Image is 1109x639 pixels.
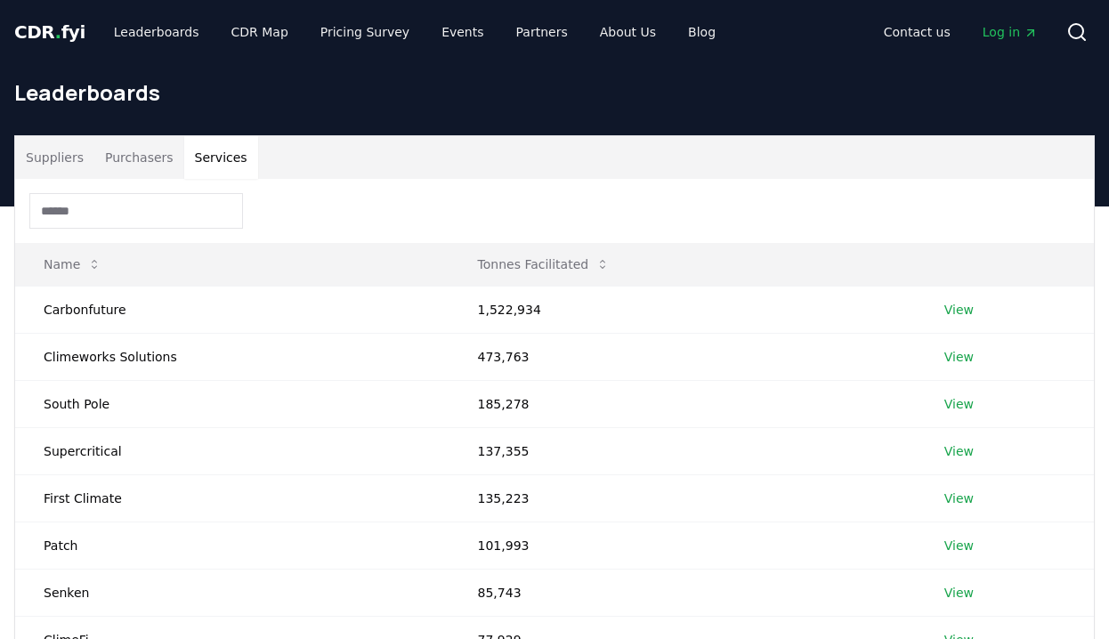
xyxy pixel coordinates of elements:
[29,247,116,282] button: Name
[15,474,449,522] td: First Climate
[944,489,974,507] a: View
[15,522,449,569] td: Patch
[502,16,582,48] a: Partners
[449,522,916,569] td: 101,993
[184,136,258,179] button: Services
[55,21,61,43] span: .
[449,333,916,380] td: 473,763
[944,348,974,366] a: View
[944,584,974,602] a: View
[449,474,916,522] td: 135,223
[944,537,974,554] a: View
[100,16,730,48] nav: Main
[870,16,965,48] a: Contact us
[449,427,916,474] td: 137,355
[15,286,449,333] td: Carbonfuture
[94,136,184,179] button: Purchasers
[944,442,974,460] a: View
[427,16,498,48] a: Events
[449,286,916,333] td: 1,522,934
[449,569,916,616] td: 85,743
[944,301,974,319] a: View
[15,569,449,616] td: Senken
[217,16,303,48] a: CDR Map
[674,16,730,48] a: Blog
[968,16,1052,48] a: Log in
[983,23,1038,41] span: Log in
[586,16,670,48] a: About Us
[100,16,214,48] a: Leaderboards
[870,16,1052,48] nav: Main
[306,16,424,48] a: Pricing Survey
[14,21,85,43] span: CDR fyi
[15,136,94,179] button: Suppliers
[944,395,974,413] a: View
[15,333,449,380] td: Climeworks Solutions
[15,427,449,474] td: Supercritical
[15,380,449,427] td: South Pole
[14,78,1095,107] h1: Leaderboards
[449,380,916,427] td: 185,278
[14,20,85,44] a: CDR.fyi
[464,247,625,282] button: Tonnes Facilitated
